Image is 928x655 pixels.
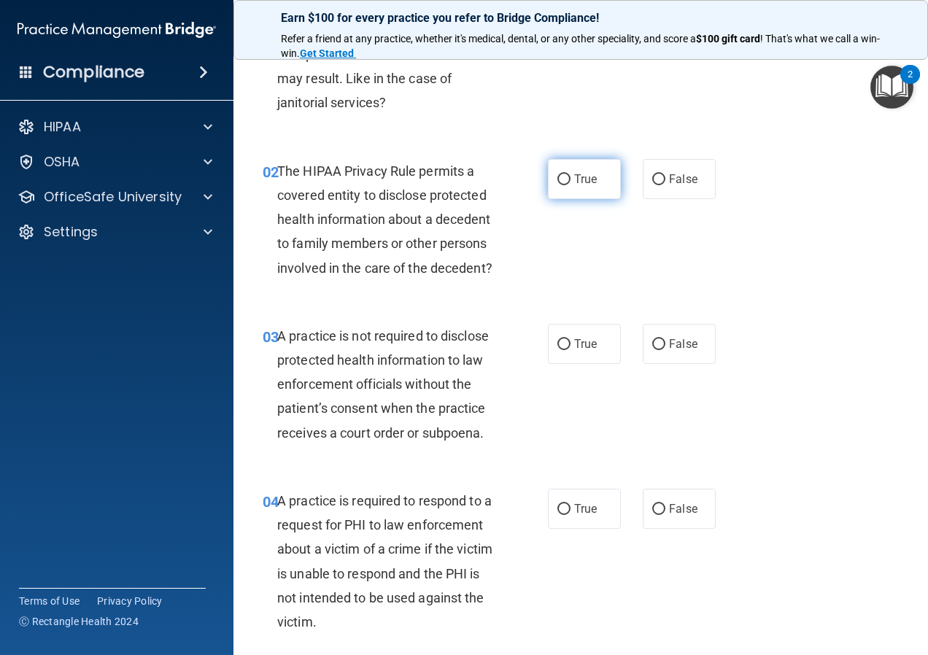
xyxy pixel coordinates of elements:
[574,337,597,351] span: True
[18,223,212,241] a: Settings
[557,339,571,350] input: True
[263,328,279,346] span: 03
[277,328,489,441] span: A practice is not required to disclose protected health information to law enforcement officials ...
[18,15,216,44] img: PMB logo
[44,223,98,241] p: Settings
[652,174,665,185] input: False
[574,172,597,186] span: True
[18,188,212,206] a: OfficeSafe University
[277,163,492,276] span: The HIPAA Privacy Rule permits a covered entity to disclose protected health information about a ...
[19,614,139,629] span: Ⓒ Rectangle Health 2024
[18,153,212,171] a: OSHA
[557,504,571,515] input: True
[281,33,696,44] span: Refer a friend at any practice, whether it's medical, dental, or any other speciality, and score a
[263,493,279,511] span: 04
[19,594,80,608] a: Terms of Use
[669,172,697,186] span: False
[44,153,80,171] p: OSHA
[696,33,760,44] strong: $100 gift card
[669,502,697,516] span: False
[263,163,279,181] span: 02
[277,493,492,629] span: A practice is required to respond to a request for PHI to law enforcement about a victim of a cri...
[908,74,913,93] div: 2
[281,33,880,59] span: ! That's what we call a win-win.
[43,62,144,82] h4: Compliance
[574,502,597,516] span: True
[300,47,356,59] a: Get Started
[44,118,81,136] p: HIPAA
[97,594,163,608] a: Privacy Policy
[44,188,182,206] p: OfficeSafe University
[557,174,571,185] input: True
[870,66,913,109] button: Open Resource Center, 2 new notifications
[652,339,665,350] input: False
[281,11,881,25] p: Earn $100 for every practice you refer to Bridge Compliance!
[669,337,697,351] span: False
[652,504,665,515] input: False
[300,47,354,59] strong: Get Started
[18,118,212,136] a: HIPAA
